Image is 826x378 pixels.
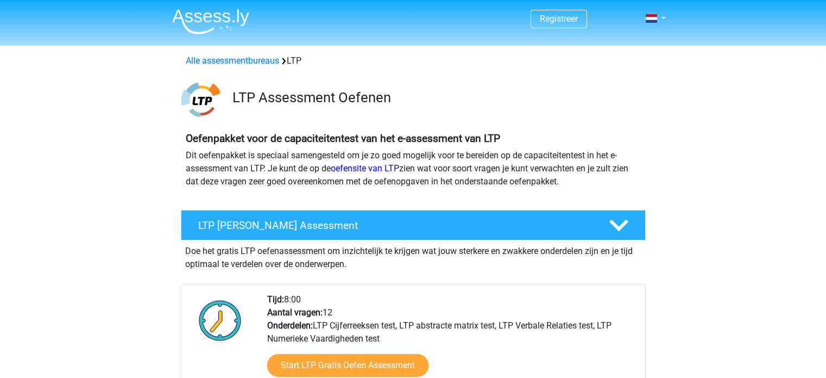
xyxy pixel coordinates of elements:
div: LTP [181,54,645,67]
img: Klok [193,293,248,348]
h4: LTP [PERSON_NAME] Assessment [198,219,591,232]
b: Aantal vragen: [267,307,323,318]
b: Onderdelen: [267,320,313,331]
b: Oefenpakket voor de capaciteitentest van het e-assessment van LTP [186,132,500,145]
h3: LTP Assessment Oefenen [232,89,637,106]
a: Start LTP Gratis Oefen Assessment [267,354,428,377]
b: Tijd: [267,294,284,305]
div: Doe het gratis LTP oefenassessment om inzichtelijk te krijgen wat jouw sterkere en zwakkere onder... [181,240,646,271]
img: Assessly [172,9,249,34]
a: oefensite van LTP [331,163,399,173]
img: ltp.png [181,80,220,119]
a: Registreer [540,14,578,24]
a: Alle assessmentbureaus [186,55,279,66]
a: LTP [PERSON_NAME] Assessment [176,210,650,240]
p: Dit oefenpakket is speciaal samengesteld om je zo goed mogelijk voor te bereiden op de capaciteit... [186,149,641,188]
